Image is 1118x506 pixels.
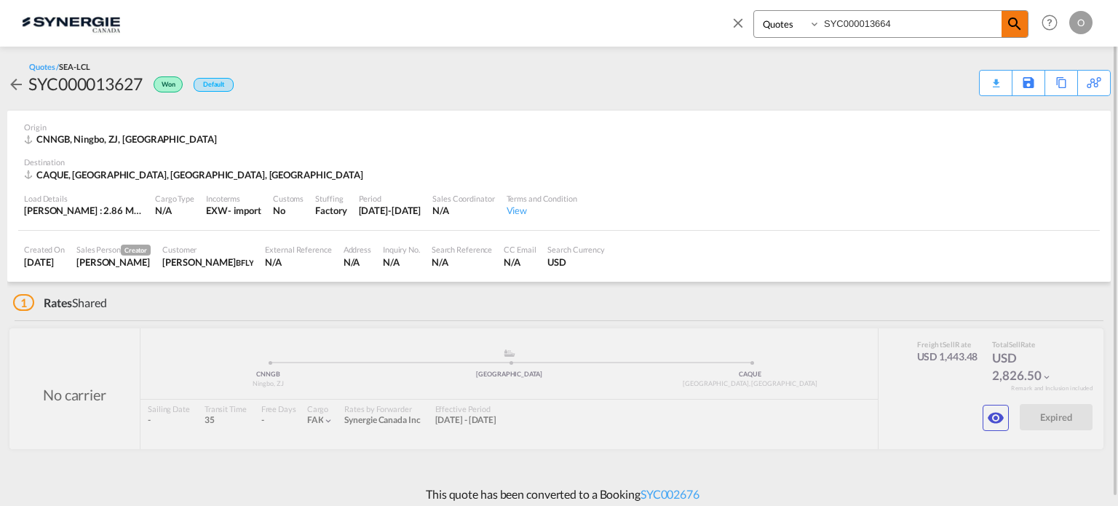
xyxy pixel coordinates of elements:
[24,122,1094,133] div: Origin
[730,15,746,31] md-icon: icon-close
[24,193,143,204] div: Load Details
[315,204,346,217] div: Factory Stuffing
[206,193,261,204] div: Incoterms
[162,244,253,255] div: Customer
[24,244,65,255] div: Created On
[24,204,143,217] div: [PERSON_NAME] : 2.86 MT | Volumetric Wt : 16.04 CBM | Chargeable Wt : 16.04 W/M
[1012,71,1044,95] div: Save As Template
[76,256,151,269] div: Adriana Groposila
[504,256,536,269] div: N/A
[28,72,143,95] div: SYC000013627
[206,204,228,217] div: EXW
[359,204,421,217] div: 31 Jul 2025
[1037,10,1062,35] span: Help
[1037,10,1069,36] div: Help
[419,486,699,502] p: This quote has been converted to a Booking
[194,78,234,92] div: Default
[983,405,1009,431] button: icon-eye
[228,204,261,217] div: - import
[265,256,331,269] div: N/A
[59,62,90,71] span: SEA-LCL
[155,193,194,204] div: Cargo Type
[1069,11,1093,34] div: O
[1006,15,1023,33] md-icon: icon-magnify
[265,244,331,255] div: External Reference
[315,193,346,204] div: Stuffing
[987,409,1004,427] md-icon: icon-eye
[344,256,371,269] div: N/A
[383,244,420,255] div: Inquiry No.
[344,244,371,255] div: Address
[507,193,577,204] div: Terms and Condition
[29,61,90,72] div: Quotes /SEA-LCL
[7,76,25,93] md-icon: icon-arrow-left
[383,256,420,269] div: N/A
[432,256,492,269] div: N/A
[507,204,577,217] div: View
[76,244,151,256] div: Sales Person
[13,295,107,311] div: Shared
[359,193,421,204] div: Period
[22,7,120,39] img: 1f56c880d42311ef80fc7dca854c8e59.png
[547,244,605,255] div: Search Currency
[432,244,492,255] div: Search Reference
[820,11,1002,36] input: Enter Quotation Number
[24,256,65,269] div: 29 Jul 2025
[730,10,753,45] span: icon-close
[143,72,186,95] div: Won
[121,245,151,256] span: Creator
[641,487,699,501] a: SYC002676
[155,204,194,217] div: N/A
[24,168,367,181] div: CAQUE, Quebec, QC, Americas
[432,204,494,217] div: N/A
[987,71,1004,84] div: Quote PDF is not available at this time
[36,133,216,145] span: CNNGB, Ningbo, ZJ, [GEOGRAPHIC_DATA]
[273,204,304,217] div: No
[273,193,304,204] div: Customs
[432,193,494,204] div: Sales Coordinator
[44,296,73,309] span: Rates
[236,258,254,267] span: BFLY
[7,72,28,95] div: icon-arrow-left
[504,244,536,255] div: CC Email
[13,294,34,311] span: 1
[24,133,220,146] div: CNNGB, Ningbo, ZJ, Europe
[1002,11,1028,37] span: icon-magnify
[162,80,179,94] span: Won
[162,256,253,269] div: Gabrielle Dery-Latour
[547,256,605,269] div: USD
[987,73,1004,84] md-icon: icon-download
[24,157,1094,167] div: Destination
